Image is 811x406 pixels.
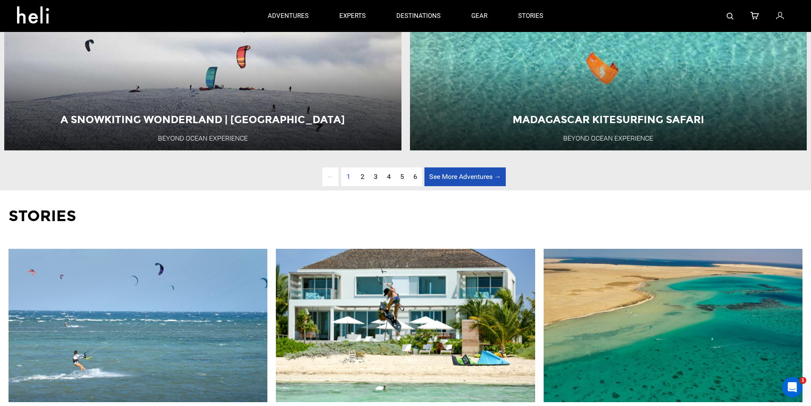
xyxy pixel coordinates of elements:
[544,249,802,402] img: 285293585_1630825867304267_6981616310374060136_n-800x500.jpg
[9,205,802,227] p: Stories
[9,249,267,402] img: quang-nguyen-vinh-fK56Cnu_qjI-unsplash-800x500.jpg
[305,167,506,187] ul: Pagination
[374,173,378,181] span: 3
[322,167,338,187] span: ←
[782,377,802,397] iframe: Intercom live chat
[800,377,806,384] span: 1
[268,12,309,20] p: adventures
[339,12,366,20] p: experts
[424,167,506,187] a: See More Adventures → page
[413,173,417,181] span: 6
[396,12,441,20] p: destinations
[387,173,391,181] span: 4
[727,13,734,20] img: search-bar-icon.svg
[342,167,355,187] span: 1
[361,173,364,181] span: 2
[400,173,404,181] span: 5
[276,249,535,402] img: @heli-@misterheli-@vrinhamal-TCI-July-2019-85-800x500.jpg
